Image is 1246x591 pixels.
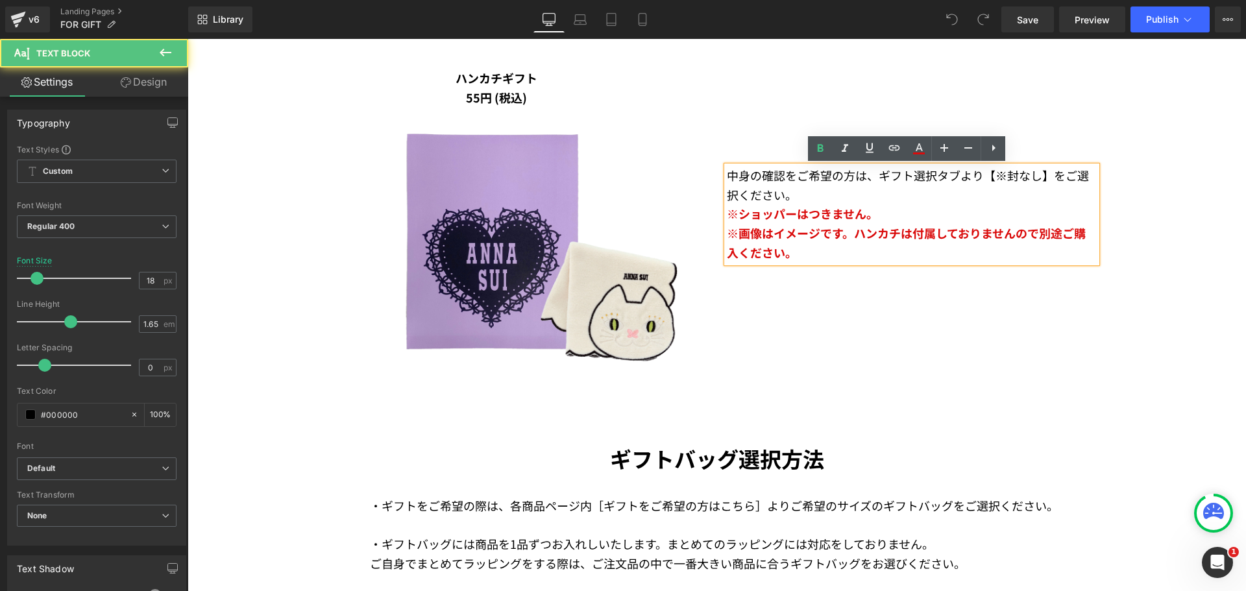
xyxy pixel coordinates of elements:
i: Default [27,463,55,474]
a: v6 [5,6,50,32]
div: Font [17,442,177,451]
span: 1 [1228,547,1239,557]
div: Line Height [17,300,177,309]
p: ・ギフトバッグには商品を [182,496,909,515]
p: ・ギフトをご希望の際は、各商品ページ内［ギフトをご希望の方はこちら］よりご希望のサイズのギフトバッグをご選択ください。 [182,457,909,477]
button: Undo [939,6,965,32]
div: Font Size [17,256,53,265]
a: New Library [188,6,252,32]
b: None [27,511,47,520]
div: % [145,404,176,426]
span: px [164,363,175,372]
span: Preview [1075,13,1110,27]
iframe: Intercom live chat [1202,547,1233,578]
p: ギフトバッグ選択方法 [150,402,909,437]
span: Text Block [36,48,90,58]
div: Font Weight [17,201,177,210]
div: Typography [17,110,70,128]
b: Regular 400 [27,221,75,231]
b: Custom [43,166,73,177]
div: Letter Spacing [17,343,177,352]
span: 1品ずつお入れしいたします。まとめてのラッピングには対応をしておりません。 [323,496,746,513]
div: v6 [26,11,42,28]
span: px [164,276,175,285]
span: Library [213,14,243,25]
button: More [1215,6,1241,32]
span: ※画像はイメージです。ハンカチは付属しておりませんので別途ご購入ください。 [539,186,898,222]
span: FOR GIFT [60,19,101,30]
a: Landing Pages [60,6,188,17]
a: Design [97,67,191,97]
span: em [164,320,175,328]
span: ハンカチギフト [268,30,350,47]
div: Text Styles [17,144,177,154]
a: Mobile [627,6,658,32]
a: Desktop [533,6,565,32]
a: Laptop [565,6,596,32]
span: ※ショッパーはつきません。 [539,166,690,183]
span: ご自身でまとめてラッピングをする際は、ご注文品の中で一番大きい商品に合うギフトバッグをお選びください。 [182,516,778,533]
button: Publish [1130,6,1210,32]
p: 中身の確認をご希望の方は、ギフト選択タブより【※封なし】をご選択ください。 [539,127,909,165]
button: Redo [970,6,996,32]
div: Text Color [17,387,177,396]
a: Tablet [596,6,627,32]
div: Text Transform [17,490,177,500]
span: Publish [1146,14,1179,25]
a: Preview [1059,6,1125,32]
div: Text Shadow [17,556,74,574]
input: Color [41,407,124,422]
span: Save [1017,13,1038,27]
